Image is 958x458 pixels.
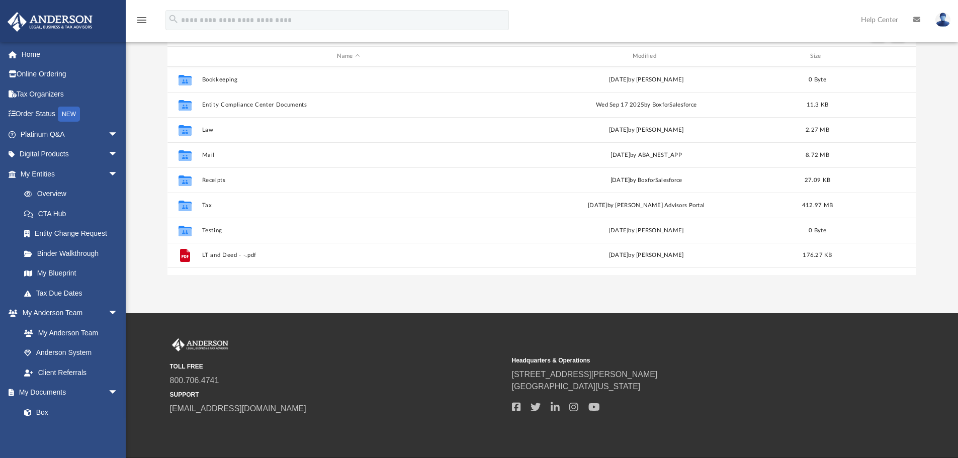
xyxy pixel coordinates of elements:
a: [EMAIL_ADDRESS][DOMAIN_NAME] [170,404,306,413]
button: Mail [202,152,495,158]
span: 2.27 MB [806,127,829,132]
span: arrow_drop_down [108,303,128,324]
i: search [168,14,179,25]
span: arrow_drop_down [108,164,128,185]
div: [DATE] by ABA_NEST_APP [499,150,793,159]
div: [DATE] by BoxforSalesforce [499,175,793,185]
a: Anderson System [14,343,128,363]
a: Home [7,44,133,64]
small: TOLL FREE [170,362,505,371]
a: Order StatusNEW [7,104,133,125]
span: arrow_drop_down [108,383,128,403]
a: 800.706.4741 [170,376,219,385]
span: 11.3 KB [806,102,828,107]
a: My Anderson Teamarrow_drop_down [7,303,128,323]
a: My Entitiesarrow_drop_down [7,164,133,184]
div: [DATE] by [PERSON_NAME] [499,75,793,84]
a: Binder Walkthrough [14,243,133,263]
a: My Documentsarrow_drop_down [7,383,128,403]
div: [DATE] by [PERSON_NAME] [499,251,793,260]
a: My Blueprint [14,263,128,284]
div: NEW [58,107,80,122]
span: arrow_drop_down [108,144,128,165]
a: My Anderson Team [14,323,123,343]
div: [DATE] by [PERSON_NAME] Advisors Portal [499,201,793,210]
i: menu [136,14,148,26]
div: [DATE] by [PERSON_NAME] [499,226,793,235]
button: LT and Deed - -.pdf [202,252,495,258]
img: Anderson Advisors Platinum Portal [5,12,96,32]
div: id [172,52,197,61]
img: User Pic [935,13,950,27]
a: [GEOGRAPHIC_DATA][US_STATE] [512,382,641,391]
a: Box [14,402,123,422]
button: Tax [202,202,495,209]
span: 27.09 KB [805,177,830,182]
a: Online Ordering [7,64,133,84]
div: Size [797,52,837,61]
a: Digital Productsarrow_drop_down [7,144,133,164]
div: [DATE] by [PERSON_NAME] [499,125,793,134]
button: Receipts [202,177,495,184]
span: 412.97 MB [802,202,833,208]
span: arrow_drop_down [108,124,128,145]
a: Tax Due Dates [14,283,133,303]
div: Name [201,52,495,61]
a: Overview [14,184,133,204]
a: Meeting Minutes [14,422,128,442]
span: 8.72 MB [806,152,829,157]
button: Bookkeeping [202,76,495,83]
span: 0 Byte [809,76,826,82]
small: SUPPORT [170,390,505,399]
span: 176.27 KB [803,252,832,258]
a: menu [136,19,148,26]
div: grid [167,67,917,275]
div: Modified [499,52,793,61]
div: Wed Sep 17 2025 by BoxforSalesforce [499,100,793,109]
img: Anderson Advisors Platinum Portal [170,338,230,351]
a: Tax Organizers [7,84,133,104]
a: CTA Hub [14,204,133,224]
a: Platinum Q&Aarrow_drop_down [7,124,133,144]
span: 0 Byte [809,227,826,233]
button: Entity Compliance Center Documents [202,102,495,108]
button: Law [202,127,495,133]
div: id [842,52,912,61]
a: Client Referrals [14,362,128,383]
a: [STREET_ADDRESS][PERSON_NAME] [512,370,658,379]
a: Entity Change Request [14,224,133,244]
small: Headquarters & Operations [512,356,847,365]
button: Testing [202,227,495,234]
